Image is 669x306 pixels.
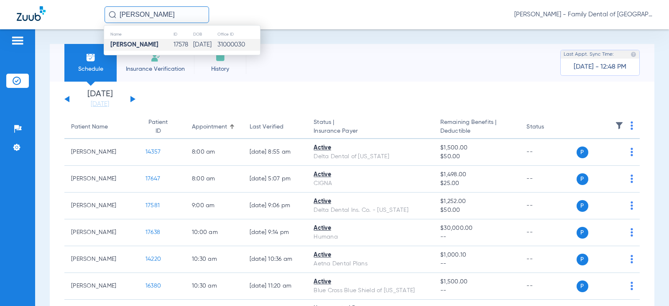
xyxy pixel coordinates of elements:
td: -- [520,139,576,166]
div: CIGNA [314,179,427,188]
span: $30,000.00 [440,224,513,233]
td: [PERSON_NAME] [64,246,139,273]
td: [DATE] 5:07 PM [243,166,307,193]
span: P [577,280,588,292]
img: Zuub Logo [17,6,46,21]
span: Insurance Verification [123,65,188,73]
td: -- [520,219,576,246]
div: Patient ID [146,118,179,136]
div: Active [314,224,427,233]
img: group-dot-blue.svg [631,255,633,263]
span: $1,498.00 [440,170,513,179]
td: 8:00 AM [185,139,243,166]
img: filter.svg [615,121,623,130]
div: Delta Dental Ins. Co. - [US_STATE] [314,206,427,215]
td: 17578 [173,39,193,51]
td: [PERSON_NAME] [64,193,139,219]
td: -- [520,273,576,300]
div: Active [314,278,427,286]
span: -- [440,260,513,268]
span: -- [440,233,513,242]
img: hamburger-icon [11,36,24,46]
li: [DATE] [75,90,125,108]
th: Status [520,116,576,139]
span: Deductible [440,127,513,136]
span: $1,500.00 [440,278,513,286]
img: group-dot-blue.svg [631,175,633,183]
span: $1,252.00 [440,197,513,206]
td: [DATE] 9:06 PM [243,193,307,219]
span: 17638 [146,229,160,235]
a: [DATE] [75,100,125,108]
span: 17647 [146,176,160,182]
td: [DATE] [193,39,217,51]
img: Schedule [86,52,96,62]
td: [DATE] 8:55 AM [243,139,307,166]
div: Appointment [192,123,227,131]
img: group-dot-blue.svg [631,282,633,290]
td: [PERSON_NAME] [64,219,139,246]
th: Office ID [217,30,260,39]
span: $50.00 [440,206,513,215]
div: Humana [314,233,427,242]
div: Blue Cross Blue Shield of [US_STATE] [314,286,427,295]
span: 14220 [146,256,161,262]
td: [DATE] 11:20 AM [243,273,307,300]
span: -- [440,286,513,295]
span: $1,000.10 [440,251,513,260]
div: Last Verified [250,123,301,131]
div: Aetna Dental Plans [314,260,427,268]
div: Active [314,170,427,179]
span: P [577,173,588,185]
td: -- [520,166,576,193]
span: 17581 [146,203,160,208]
td: 10:00 AM [185,219,243,246]
th: Remaining Benefits | [434,116,520,139]
img: group-dot-blue.svg [631,148,633,156]
span: $1,500.00 [440,144,513,152]
div: Patient Name [71,123,108,131]
span: Insurance Payer [314,127,427,136]
div: Active [314,251,427,260]
td: -- [520,193,576,219]
span: Last Appt. Sync Time: [564,50,614,59]
span: P [577,227,588,239]
span: [DATE] - 12:48 PM [574,63,626,71]
span: History [200,65,240,73]
span: 14357 [146,149,161,155]
td: [PERSON_NAME] [64,166,139,193]
td: -- [520,246,576,273]
div: Active [314,197,427,206]
span: 16380 [146,283,161,289]
span: $25.00 [440,179,513,188]
input: Search for patients [105,6,209,23]
strong: [PERSON_NAME] [110,41,158,48]
div: Last Verified [250,123,283,131]
div: Delta Dental of [US_STATE] [314,152,427,161]
span: [PERSON_NAME] - Family Dental of [GEOGRAPHIC_DATA] [514,10,652,19]
td: 10:30 AM [185,246,243,273]
span: Schedule [71,65,110,73]
th: ID [173,30,193,39]
img: History [215,52,225,62]
th: Name [104,30,173,39]
img: last sync help info [631,51,636,57]
td: 10:30 AM [185,273,243,300]
img: group-dot-blue.svg [631,228,633,237]
span: P [577,200,588,212]
img: group-dot-blue.svg [631,121,633,130]
td: [DATE] 9:14 PM [243,219,307,246]
td: [DATE] 10:36 AM [243,246,307,273]
div: Active [314,144,427,152]
div: Patient ID [146,118,171,136]
td: 8:00 AM [185,166,243,193]
img: Search Icon [109,11,116,18]
div: Appointment [192,123,236,131]
td: 9:00 AM [185,193,243,219]
span: $50.00 [440,152,513,161]
th: DOB [193,30,217,39]
img: group-dot-blue.svg [631,201,633,210]
td: [PERSON_NAME] [64,273,139,300]
span: P [577,147,588,158]
div: Patient Name [71,123,132,131]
